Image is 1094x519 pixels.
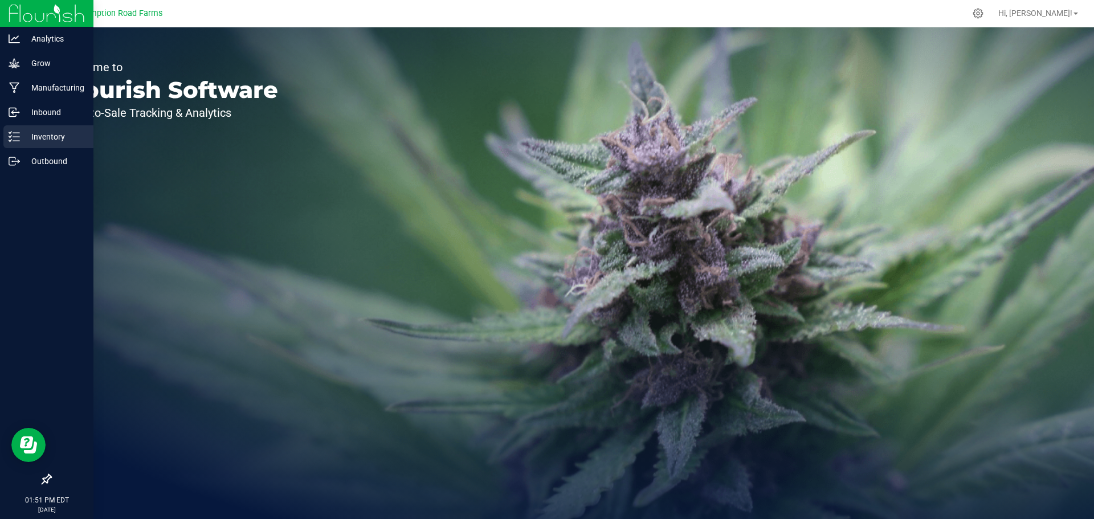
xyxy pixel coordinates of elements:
[20,105,88,119] p: Inbound
[9,58,20,69] inline-svg: Grow
[9,156,20,167] inline-svg: Outbound
[20,56,88,70] p: Grow
[20,32,88,46] p: Analytics
[9,131,20,142] inline-svg: Inventory
[20,154,88,168] p: Outbound
[998,9,1072,18] span: Hi, [PERSON_NAME]!
[20,81,88,95] p: Manufacturing
[20,130,88,144] p: Inventory
[5,495,88,505] p: 01:51 PM EDT
[62,107,278,118] p: Seed-to-Sale Tracking & Analytics
[9,107,20,118] inline-svg: Inbound
[70,9,162,18] span: Pre Emption Road Farms
[971,8,985,19] div: Manage settings
[62,79,278,101] p: Flourish Software
[11,428,46,462] iframe: Resource center
[62,62,278,73] p: Welcome to
[5,505,88,514] p: [DATE]
[9,33,20,44] inline-svg: Analytics
[9,82,20,93] inline-svg: Manufacturing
